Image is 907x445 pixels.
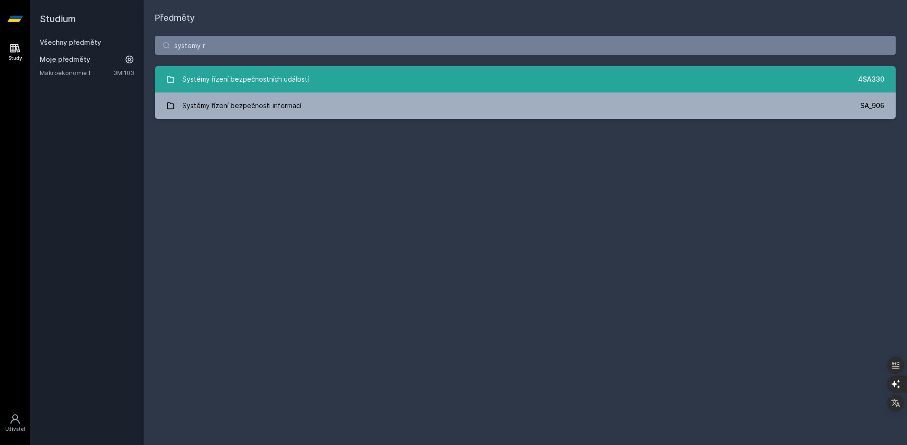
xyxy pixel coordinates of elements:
[40,55,90,64] span: Moje předměty
[860,101,884,110] div: SA_906
[182,96,301,115] div: Systémy řízení bezpečnosti informací
[155,11,896,25] h1: Předměty
[40,68,113,77] a: Makroekonomie I
[113,69,134,76] a: 3MI103
[182,70,309,89] div: Systémy řízení bezpečnostních událostí
[9,55,22,62] div: Study
[2,38,28,67] a: Study
[2,409,28,437] a: Uživatel
[155,36,896,55] input: Název nebo ident předmětu…
[858,75,884,84] div: 4SA330
[5,426,25,433] div: Uživatel
[155,92,896,119] a: Systémy řízení bezpečnosti informací SA_906
[155,66,896,92] a: Systémy řízení bezpečnostních událostí 4SA330
[40,38,101,46] a: Všechny předměty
